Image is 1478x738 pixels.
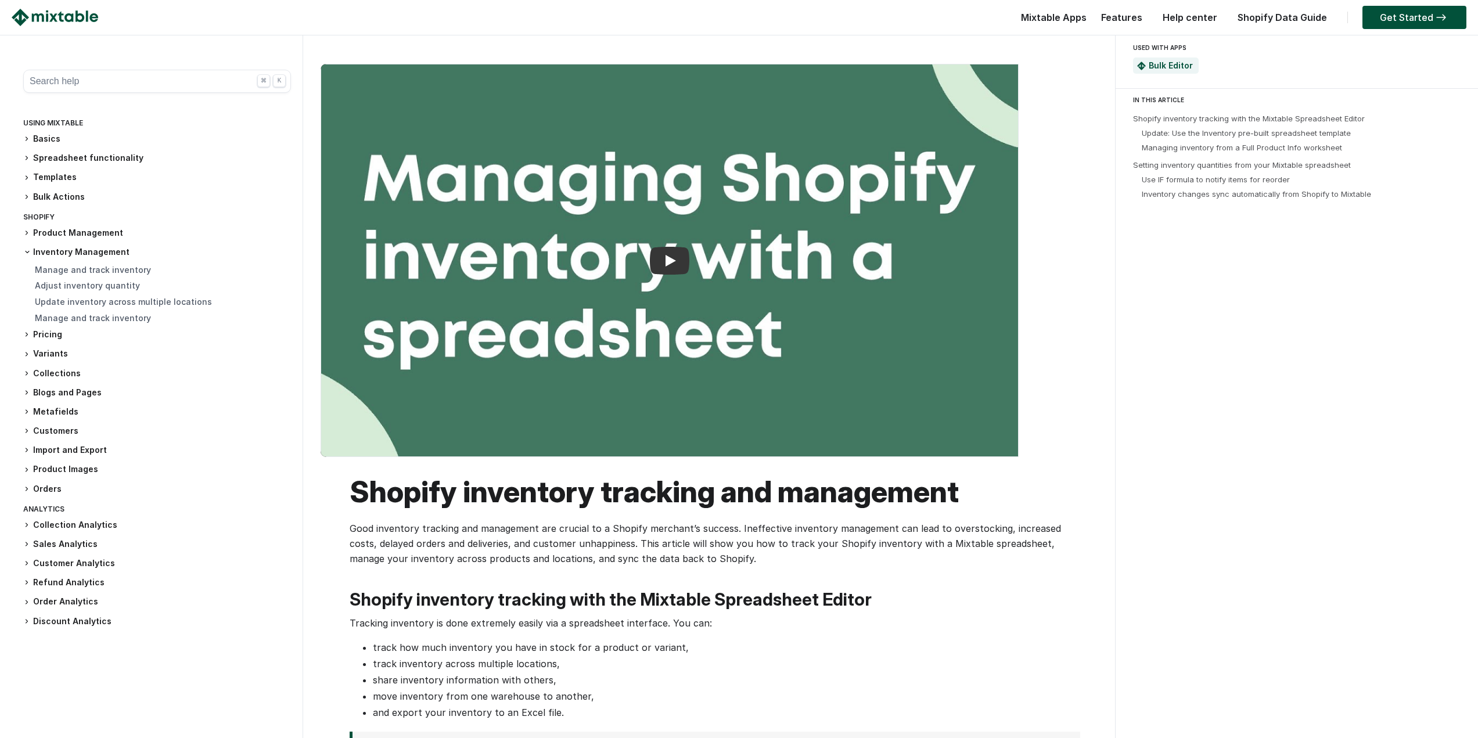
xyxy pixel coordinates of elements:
[23,483,291,495] h3: Orders
[1133,160,1351,170] a: Setting inventory quantities from your Mixtable spreadsheet
[1157,12,1223,23] a: Help center
[35,297,212,307] a: Update inventory across multiple locations
[35,280,140,290] a: Adjust inventory quantity
[1232,12,1333,23] a: Shopify Data Guide
[23,577,291,589] h3: Refund Analytics
[23,596,291,608] h3: Order Analytics
[1142,128,1351,138] a: Update: Use the Inventory pre-built spreadsheet template
[1133,114,1365,123] a: Shopify inventory tracking with the Mixtable Spreadsheet Editor
[1362,6,1466,29] a: Get Started
[23,210,291,227] div: Shopify
[1433,14,1449,21] img: arrow-right.svg
[1133,95,1468,105] div: IN THIS ARTICLE
[373,640,1080,655] li: track how much inventory you have in stock for a product or variant,
[23,368,291,380] h3: Collections
[35,265,151,275] a: Manage and track inventory
[35,313,151,323] a: Manage and track inventory
[23,191,291,203] h3: Bulk Actions
[1095,12,1148,23] a: Features
[23,557,291,570] h3: Customer Analytics
[1142,175,1290,184] a: Use IF formula to notify items for reorder
[23,502,291,519] div: Analytics
[1142,189,1371,199] a: Inventory changes sync automatically from Shopify to Mixtable
[273,74,286,87] div: K
[12,9,98,26] img: Mixtable logo
[350,521,1080,566] p: Good inventory tracking and management are crucial to a Shopify merchant’s success. Ineffective i...
[373,689,1080,704] li: move inventory from one warehouse to another,
[23,425,291,437] h3: Customers
[23,444,291,456] h3: Import and Export
[350,474,1080,509] h1: Shopify inventory tracking and management
[23,70,291,93] button: Search help ⌘ K
[373,705,1080,720] li: and export your inventory to an Excel file.
[350,589,1080,610] h2: Shopify inventory tracking with the Mixtable Spreadsheet Editor
[23,171,291,183] h3: Templates
[373,672,1080,687] li: share inventory information with others,
[23,538,291,550] h3: Sales Analytics
[23,152,291,164] h3: Spreadsheet functionality
[1015,9,1087,32] div: Mixtable Apps
[23,519,291,531] h3: Collection Analytics
[373,656,1080,671] li: track inventory across multiple locations,
[23,387,291,399] h3: Blogs and Pages
[1142,143,1342,152] a: Managing inventory from a Full Product Info worksheet
[23,615,291,628] h3: Discount Analytics
[23,246,291,258] h3: Inventory Management
[23,406,291,418] h3: Metafields
[23,329,291,341] h3: Pricing
[23,133,291,145] h3: Basics
[23,227,291,239] h3: Product Management
[350,615,1080,631] p: Tracking inventory is done extremely easily via a spreadsheet interface. You can:
[257,74,270,87] div: ⌘
[1149,60,1193,70] a: Bulk Editor
[1133,41,1456,55] div: USED WITH APPS
[23,348,291,360] h3: Variants
[23,463,291,476] h3: Product Images
[23,116,291,133] div: Using Mixtable
[1137,62,1146,70] img: Mixtable Spreadsheet Bulk Editor App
